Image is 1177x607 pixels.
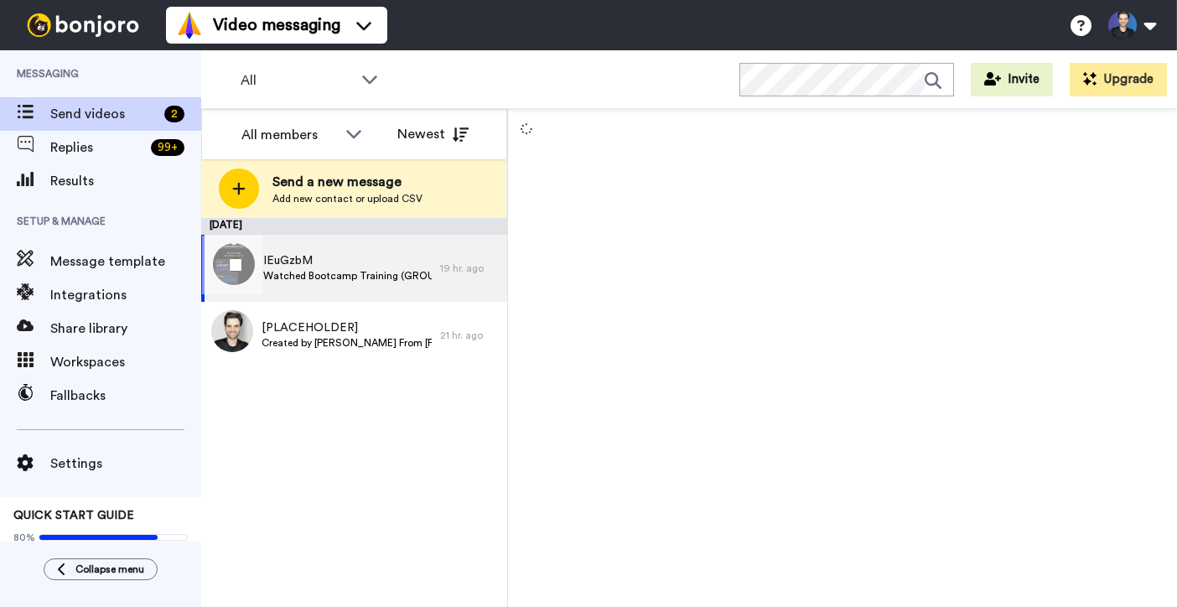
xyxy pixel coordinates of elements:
span: Share library [50,319,201,339]
span: 80% [13,531,35,544]
span: Replies [50,137,144,158]
span: Watched Bootcamp Training (GROUP A) [263,269,432,283]
span: Send a new message [272,172,423,192]
span: All [241,70,353,91]
span: Video messaging [213,13,340,37]
span: QUICK START GUIDE [13,510,134,521]
div: 2 [164,106,184,122]
span: Message template [50,252,201,272]
span: Created by [PERSON_NAME] From [PERSON_NAME][GEOGRAPHIC_DATA] [262,336,432,350]
span: Settings [50,454,201,474]
span: Results [50,171,201,191]
span: Send videos [50,104,158,124]
span: [PLACEHOLDER] [262,319,432,336]
div: [DATE] [201,218,507,235]
div: 19 hr. ago [440,262,499,275]
button: Invite [971,63,1053,96]
img: vm-color.svg [176,12,203,39]
span: Integrations [50,285,201,305]
img: 6e068e8c-427a-4d8a-b15f-36e1abfcd730 [211,310,253,352]
div: 21 hr. ago [440,329,499,342]
span: Collapse menu [75,563,144,576]
span: Workspaces [50,352,201,372]
button: Newest [385,117,481,151]
img: bj-logo-header-white.svg [20,13,146,37]
span: IEuGzbM [263,252,432,269]
span: Fallbacks [50,386,201,406]
span: Add new contact or upload CSV [272,192,423,205]
div: All members [241,125,337,145]
button: Collapse menu [44,558,158,580]
button: Upgrade [1070,63,1167,96]
div: 99 + [151,139,184,156]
